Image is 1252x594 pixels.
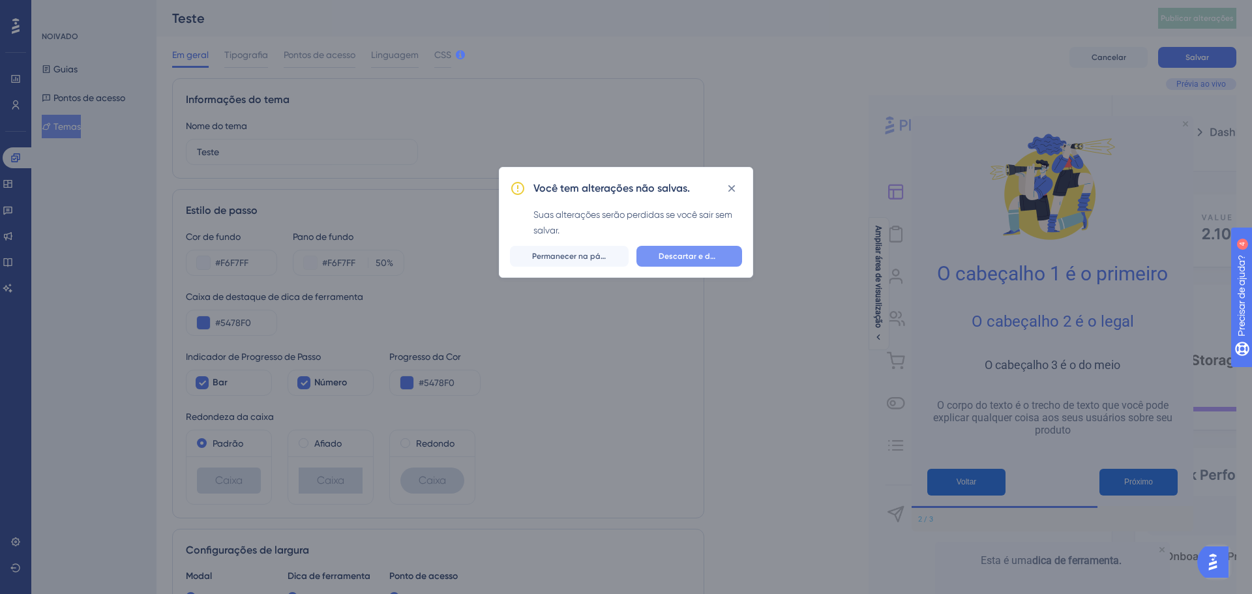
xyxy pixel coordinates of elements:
[31,6,112,16] font: Precisar de ajuda?
[533,182,690,194] font: Você tem alterações não salvas.
[533,209,732,235] font: Suas alterações serão perdidas se você sair sem salvar.
[532,252,618,261] font: Permanecer na página
[1197,542,1236,582] iframe: Iniciador do Assistente de IA do UserGuiding
[121,8,125,15] font: 4
[659,252,728,261] font: Descartar e deixar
